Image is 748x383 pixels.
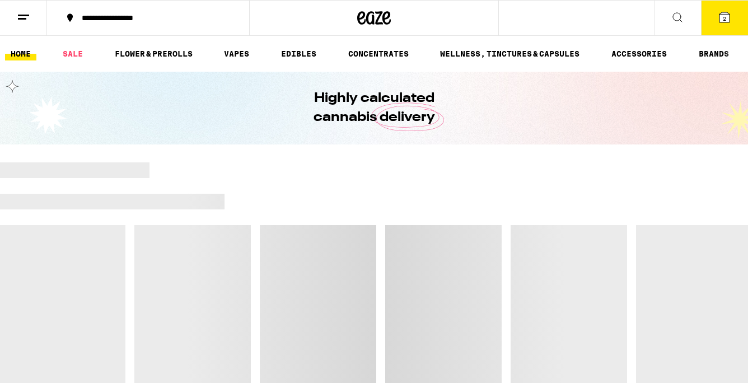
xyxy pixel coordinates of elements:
[434,47,585,60] a: WELLNESS, TINCTURES & CAPSULES
[343,47,414,60] a: CONCENTRATES
[218,47,255,60] a: VAPES
[5,47,36,60] a: HOME
[109,47,198,60] a: FLOWER & PREROLLS
[282,89,466,127] h1: Highly calculated cannabis delivery
[701,1,748,35] button: 2
[57,47,88,60] a: SALE
[693,47,735,60] button: BRANDS
[723,15,726,22] span: 2
[275,47,322,60] a: EDIBLES
[606,47,672,60] a: ACCESSORIES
